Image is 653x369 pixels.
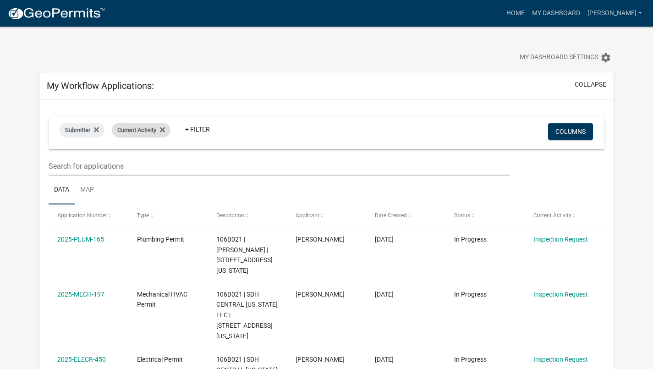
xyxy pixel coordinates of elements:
a: 2025-PLUM-165 [57,236,104,243]
a: [PERSON_NAME] [584,5,646,22]
button: My Dashboard Settingssettings [512,49,619,66]
a: Map [75,176,99,205]
span: Status [454,212,470,219]
span: 08/15/2025 [375,291,394,298]
datatable-header-cell: Description [208,204,287,226]
span: Justin [296,291,345,298]
span: Submitter [65,127,90,133]
input: Search for applications [49,157,509,176]
span: Current Activity [533,212,571,219]
span: In Progress [454,291,487,298]
span: Plumbing Permit [137,236,184,243]
a: Inspection Request [533,236,588,243]
a: + Filter [178,121,217,138]
span: Date Created [375,212,407,219]
span: Applicant [296,212,319,219]
span: Description [216,212,244,219]
a: Inspection Request [533,356,588,363]
span: 08/15/2025 [375,356,394,363]
span: Electrical Permit [137,356,183,363]
a: Data [49,176,75,205]
button: collapse [575,80,606,89]
span: 08/15/2025 [375,236,394,243]
span: Justin [296,236,345,243]
a: 2025-ELECR-450 [57,356,106,363]
span: 106B021 | SDH CENTRAL GEORGIA LLC | 1920 Pennsylvania Ave [216,291,278,340]
span: In Progress [454,236,487,243]
h5: My Workflow Applications: [47,80,154,91]
span: In Progress [454,356,487,363]
span: Current Activity [117,127,156,133]
datatable-header-cell: Date Created [366,204,445,226]
datatable-header-cell: Type [128,204,207,226]
datatable-header-cell: Status [445,204,525,226]
i: settings [600,52,611,63]
button: Columns [548,123,593,140]
a: Inspection Request [533,291,588,298]
datatable-header-cell: Applicant [287,204,366,226]
a: 2025-MECH-197 [57,291,104,298]
a: Home [503,5,528,22]
span: Type [137,212,149,219]
span: Mechanical HVAC Permit [137,291,187,308]
datatable-header-cell: Application Number [49,204,128,226]
span: Application Number [57,212,107,219]
span: 106B021 | Wayne Britt Peppers | 1920 Pennsylvania Ave [216,236,273,274]
span: My Dashboard Settings [520,52,598,63]
datatable-header-cell: Current Activity [525,204,604,226]
a: My Dashboard [528,5,584,22]
span: Justin [296,356,345,363]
